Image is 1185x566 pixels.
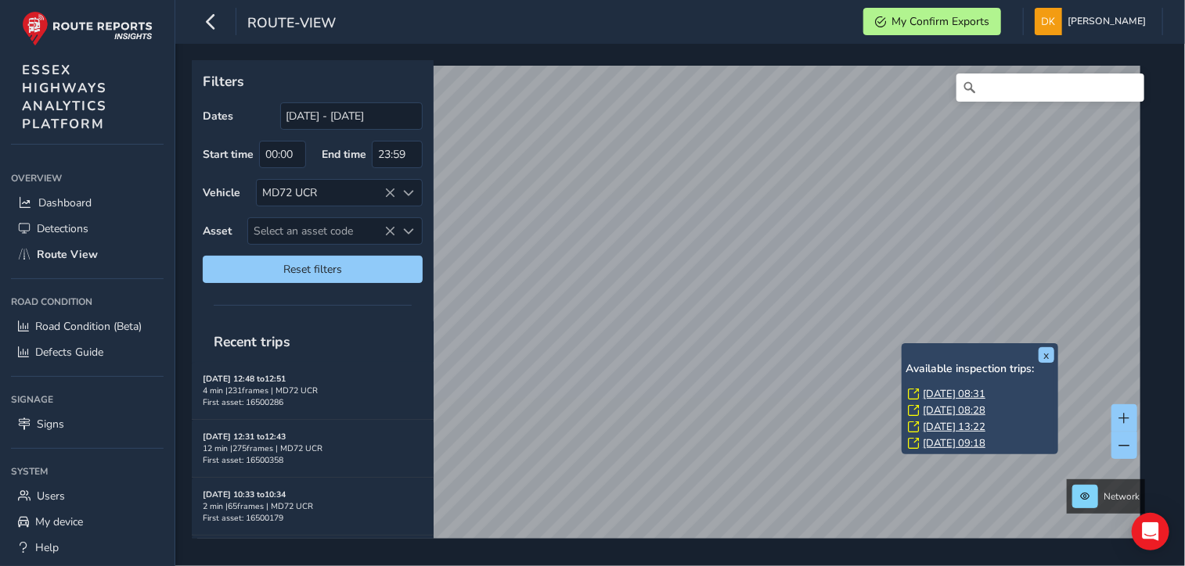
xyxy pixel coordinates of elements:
[396,218,422,244] div: Select an asset code
[11,509,164,535] a: My device
[203,256,423,283] button: Reset filters
[203,396,283,408] span: First asset: 16500286
[11,535,164,561] a: Help
[257,180,396,206] div: MD72 UCR
[11,460,164,483] div: System
[906,363,1054,376] h6: Available inspection trips:
[11,483,164,509] a: Users
[38,195,92,210] span: Dashboard
[214,262,411,277] span: Reset filters
[247,13,336,35] span: route-view
[197,66,1140,557] canvas: Map
[1035,8,1151,35] button: [PERSON_NAME]
[923,403,985,417] a: [DATE] 08:28
[35,345,103,360] span: Defects Guide
[11,339,164,365] a: Defects Guide
[35,514,83,529] span: My device
[203,185,240,200] label: Vehicle
[203,109,233,124] label: Dates
[1132,513,1169,550] div: Open Intercom Messenger
[1035,8,1062,35] img: diamond-layout
[203,224,232,238] label: Asset
[203,500,423,512] div: 2 min | 65 frames | MD72 UCR
[203,385,423,396] div: 4 min | 231 frames | MD72 UCR
[923,387,985,401] a: [DATE] 08:31
[203,373,286,385] strong: [DATE] 12:48 to 12:51
[35,540,59,555] span: Help
[891,14,989,29] span: My Confirm Exports
[11,216,164,242] a: Detections
[923,420,985,434] a: [DATE] 13:22
[22,61,107,133] span: ESSEX HIGHWAYS ANALYTICS PLATFORM
[923,436,985,450] a: [DATE] 09:18
[203,321,301,362] span: Recent trips
[11,242,164,267] a: Route View
[203,71,423,91] p: Filters
[203,442,423,454] div: 12 min | 275 frames | MD72 UCR
[248,218,396,244] span: Select an asset code
[322,147,366,162] label: End time
[11,190,164,216] a: Dashboard
[11,290,164,313] div: Road Condition
[203,454,283,466] span: First asset: 16500358
[37,247,98,262] span: Route View
[11,411,164,437] a: Signs
[37,417,64,432] span: Signs
[203,489,286,500] strong: [DATE] 10:33 to 10:34
[1068,8,1146,35] span: [PERSON_NAME]
[203,431,286,442] strong: [DATE] 12:31 to 12:43
[37,489,65,503] span: Users
[956,73,1144,102] input: Search
[11,313,164,339] a: Road Condition (Beta)
[37,221,88,236] span: Detections
[11,388,164,411] div: Signage
[203,147,254,162] label: Start time
[22,11,153,46] img: rr logo
[1104,490,1140,503] span: Network
[863,8,1001,35] button: My Confirm Exports
[203,512,283,524] span: First asset: 16500179
[35,319,142,334] span: Road Condition (Beta)
[11,167,164,190] div: Overview
[1039,347,1054,363] button: x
